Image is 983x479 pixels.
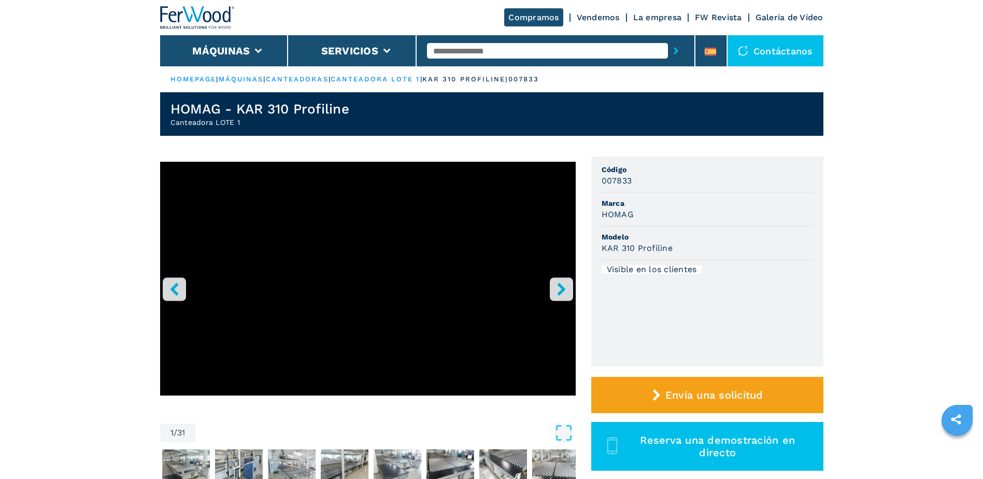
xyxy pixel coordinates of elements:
div: Contáctanos [728,35,823,66]
span: Código [602,164,813,175]
h3: HOMAG [602,208,634,220]
img: Contáctanos [738,46,748,56]
span: Modelo [602,232,813,242]
span: | [263,75,265,83]
span: 31 [177,429,186,437]
span: | [216,75,218,83]
span: | [329,75,331,83]
h1: HOMAG - KAR 310 Profiline [170,101,349,117]
span: | [420,75,422,83]
button: Envía una solicitud [591,377,823,413]
button: right-button [550,277,573,301]
a: sharethis [943,406,969,432]
span: Marca [602,198,813,208]
div: Visible en los clientes [602,265,702,274]
span: / [174,429,177,437]
button: Servicios [321,45,378,57]
a: La empresa [633,12,682,22]
span: Envía una solicitud [665,389,763,401]
p: kar 310 profiline | [422,75,508,84]
p: 007833 [508,75,539,84]
a: canteadoras [266,75,329,83]
div: Go to Slide 1 [160,162,576,413]
button: left-button [163,277,186,301]
span: 1 [170,429,174,437]
img: Ferwood [160,6,235,29]
a: HOMEPAGE [170,75,217,83]
a: Compramos [504,8,563,26]
button: Reserva una demostración en directo [591,422,823,471]
h3: 007833 [602,175,632,187]
a: canteadora lote 1 [331,75,420,83]
iframe: Chat [939,432,975,471]
button: Open Fullscreen [198,424,573,442]
a: máquinas [219,75,264,83]
a: FW Revista [695,12,742,22]
a: Vendemos [577,12,620,22]
span: Reserva una demostración en directo [624,434,811,459]
button: Máquinas [192,45,250,57]
h2: Canteadora LOTE 1 [170,117,349,128]
a: Galeria de Video [756,12,823,22]
h3: KAR 310 Profiline [602,242,673,254]
iframe: YouTube video player [160,162,576,396]
button: submit-button [668,39,684,63]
